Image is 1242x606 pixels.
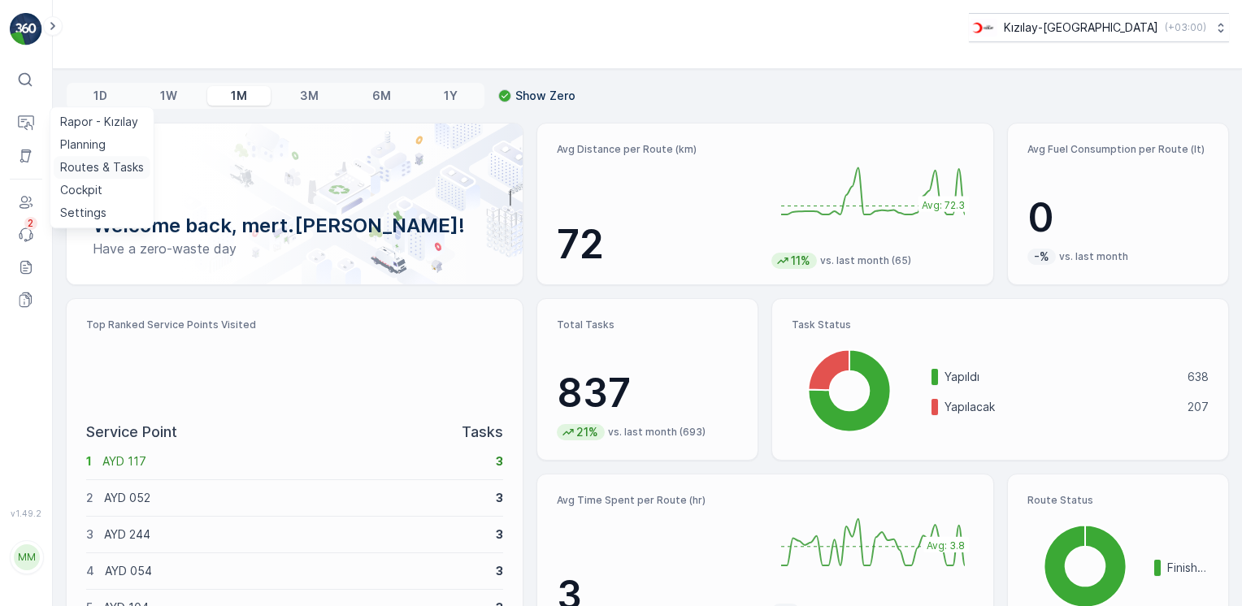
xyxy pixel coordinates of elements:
[105,563,485,579] p: AYD 054
[102,453,485,470] p: AYD 117
[462,421,503,444] p: Tasks
[231,88,247,104] p: 1M
[86,563,94,579] p: 4
[496,563,503,579] p: 3
[86,421,177,444] p: Service Point
[10,509,42,518] span: v 1.49.2
[1188,399,1209,415] p: 207
[557,143,758,156] p: Avg Distance per Route (km)
[1027,143,1209,156] p: Avg Fuel Consumption per Route (lt)
[496,453,503,470] p: 3
[1059,250,1128,263] p: vs. last month
[557,369,738,418] p: 837
[104,526,485,543] p: AYD 244
[515,88,575,104] p: Show Zero
[93,213,497,239] p: Welcome back, mert.[PERSON_NAME]!
[1167,560,1209,576] p: Finished
[789,253,812,269] p: 11%
[1027,494,1209,507] p: Route Status
[1165,21,1206,34] p: ( +03:00 )
[10,522,42,593] button: MM
[1004,19,1158,36] p: Kızılay-[GEOGRAPHIC_DATA]
[10,13,42,45] img: logo
[28,217,34,230] p: 2
[557,318,738,331] p: Total Tasks
[557,494,758,507] p: Avg Time Spent per Route (hr)
[86,318,503,331] p: Top Ranked Service Points Visited
[1027,193,1209,242] p: 0
[14,544,40,570] div: MM
[792,318,1209,331] p: Task Status
[557,220,758,269] p: 72
[1032,249,1051,265] p: -%
[575,424,600,440] p: 21%
[300,88,319,104] p: 3M
[86,526,93,543] p: 3
[86,490,93,506] p: 2
[945,369,1177,385] p: Yapıldı
[945,399,1177,415] p: Yapılacak
[496,526,503,543] p: 3
[444,88,458,104] p: 1Y
[372,88,391,104] p: 6M
[969,19,997,37] img: k%C4%B1z%C4%B1lay_D5CCths.png
[93,88,107,104] p: 1D
[93,239,497,258] p: Have a zero-waste day
[10,219,42,251] a: 2
[608,426,706,439] p: vs. last month (693)
[86,453,92,470] p: 1
[820,254,911,267] p: vs. last month (65)
[1188,369,1209,385] p: 638
[496,490,503,506] p: 3
[160,88,177,104] p: 1W
[104,490,485,506] p: AYD 052
[969,13,1229,42] button: Kızılay-[GEOGRAPHIC_DATA](+03:00)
